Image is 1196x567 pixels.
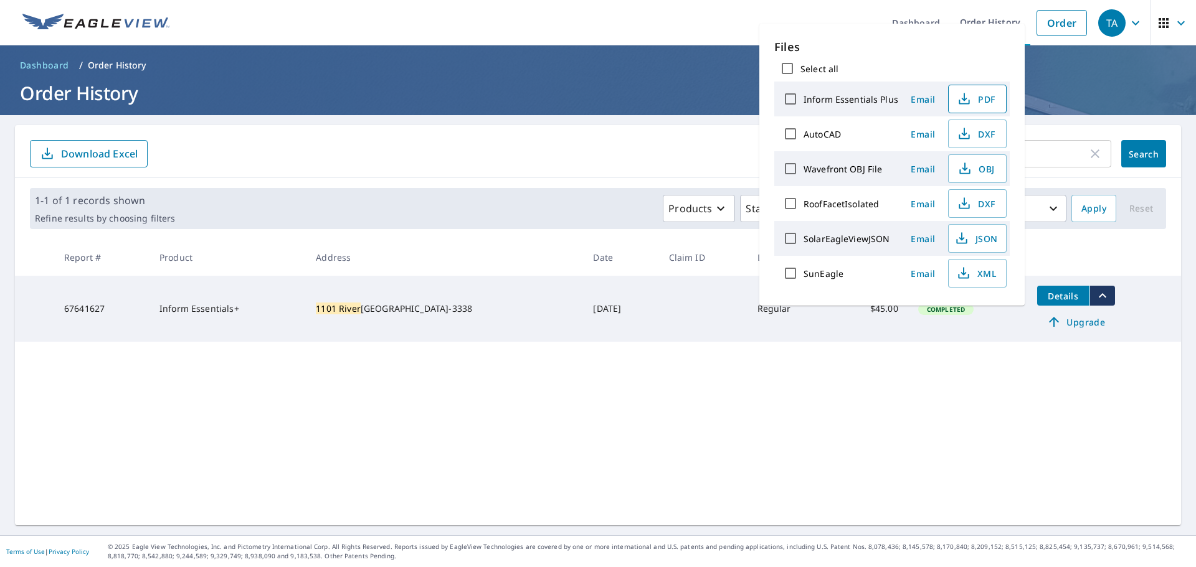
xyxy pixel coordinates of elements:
[61,147,138,161] p: Download Excel
[804,268,843,279] label: SunEagle
[15,55,1181,75] nav: breadcrumb
[948,259,1007,288] button: XML
[804,163,882,175] label: Wavefront OBJ File
[1071,195,1116,222] button: Apply
[1131,148,1156,160] span: Search
[659,239,747,276] th: Claim ID
[903,229,943,248] button: Email
[800,63,838,75] label: Select all
[6,547,45,556] a: Terms of Use
[956,231,996,246] span: JSON
[903,194,943,213] button: Email
[1121,140,1166,167] button: Search
[956,161,996,176] span: OBJ
[956,126,996,141] span: DXF
[908,268,938,279] span: Email
[30,140,148,167] button: Download Excel
[948,154,1007,183] button: OBJ
[583,239,658,276] th: Date
[1081,201,1106,217] span: Apply
[833,276,908,342] td: $45.00
[747,276,833,342] td: Regular
[6,548,89,555] p: |
[747,239,833,276] th: Delivery
[956,196,996,211] span: DXF
[35,213,175,224] p: Refine results by choosing filters
[35,193,175,208] p: 1-1 of 1 records shown
[15,80,1181,106] h1: Order History
[908,163,938,175] span: Email
[919,305,972,314] span: Completed
[774,39,1010,55] p: Files
[903,159,943,179] button: Email
[1045,290,1082,302] span: Details
[908,128,938,140] span: Email
[54,276,149,342] td: 67641627
[663,195,735,222] button: Products
[1037,286,1089,306] button: detailsBtn-67641627
[20,59,69,72] span: Dashboard
[668,201,712,216] p: Products
[149,276,306,342] td: Inform Essentials+
[1089,286,1115,306] button: filesDropdownBtn-67641627
[1098,9,1126,37] div: TA
[306,239,583,276] th: Address
[49,547,89,556] a: Privacy Policy
[804,198,879,210] label: RoofFacetIsolated
[149,239,306,276] th: Product
[948,119,1007,148] button: DXF
[948,85,1007,113] button: PDF
[88,59,146,72] p: Order History
[804,233,890,245] label: SolarEagleViewJSON
[746,201,776,216] p: Status
[908,233,938,245] span: Email
[740,195,799,222] button: Status
[956,266,996,281] span: XML
[948,189,1007,218] button: DXF
[1045,314,1108,329] span: Upgrade
[903,90,943,109] button: Email
[1037,10,1087,36] a: Order
[22,14,169,32] img: EV Logo
[903,264,943,283] button: Email
[948,224,1007,253] button: JSON
[804,93,898,105] label: Inform Essentials Plus
[956,91,996,106] span: PDF
[908,198,938,210] span: Email
[908,93,938,105] span: Email
[15,55,74,75] a: Dashboard
[79,58,83,73] li: /
[903,124,943,144] button: Email
[1037,312,1115,332] a: Upgrade
[583,276,658,342] td: [DATE]
[316,302,573,315] div: [GEOGRAPHIC_DATA]-3338
[316,302,361,314] mark: 1101 River
[54,239,149,276] th: Report #
[108,542,1190,561] p: © 2025 Eagle View Technologies, Inc. and Pictometry International Corp. All Rights Reserved. Repo...
[804,128,841,140] label: AutoCAD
